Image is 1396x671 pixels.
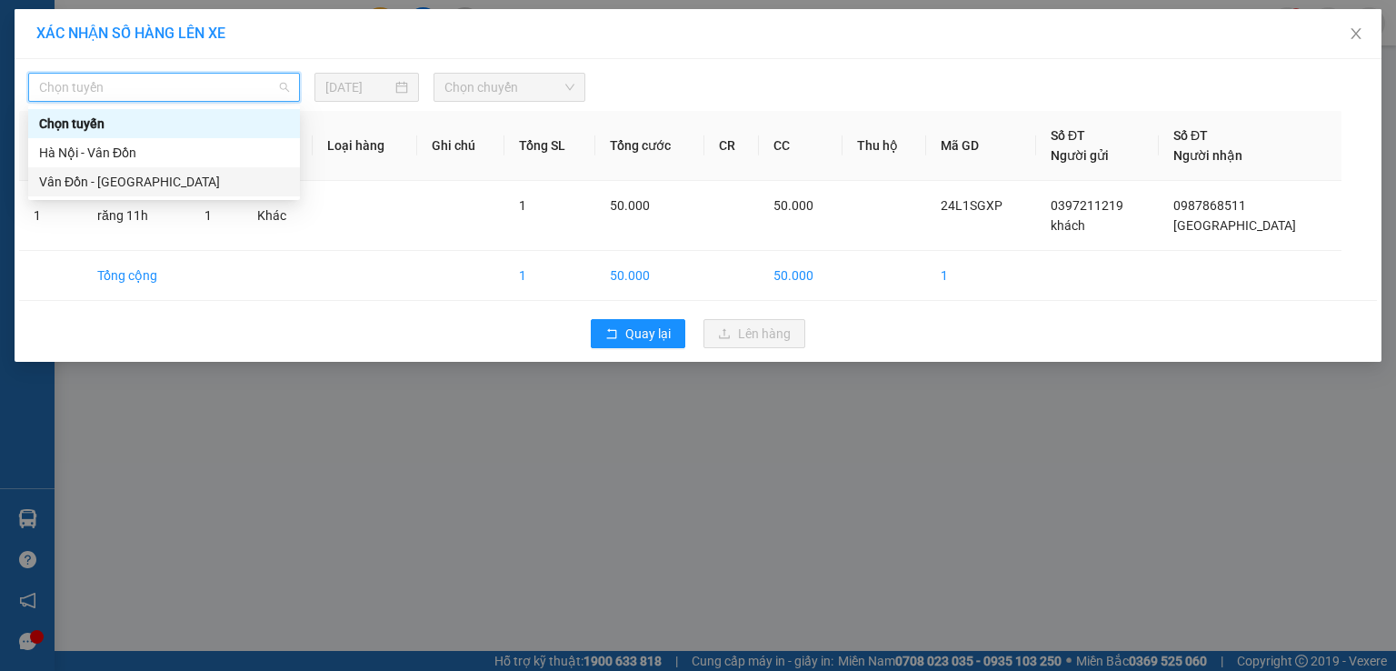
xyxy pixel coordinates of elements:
div: Hà Nội - Vân Đồn [39,143,289,163]
div: Chọn tuyến [28,109,300,138]
span: 50.000 [610,198,650,213]
td: 1 [19,181,83,251]
td: răng 11h [83,181,190,251]
span: 1 [519,198,526,213]
th: Thu hộ [843,111,927,181]
td: Khác [243,181,313,251]
button: uploadLên hàng [703,319,805,348]
span: [GEOGRAPHIC_DATA] [1173,218,1296,233]
th: STT [19,111,83,181]
div: Vân Đồn - Hà Nội [28,167,300,196]
th: Loại hàng [313,111,417,181]
span: khách [1051,218,1085,233]
span: 0397211219 [1051,198,1123,213]
th: Tổng SL [504,111,595,181]
span: Người nhận [1173,148,1242,163]
th: CC [759,111,843,181]
div: Vân Đồn - [GEOGRAPHIC_DATA] [39,172,289,192]
th: Mã GD [926,111,1036,181]
th: CR [704,111,759,181]
td: 50.000 [759,251,843,301]
span: Số ĐT [1173,128,1208,143]
span: rollback [605,327,618,342]
span: XÁC NHẬN SỐ HÀNG LÊN XE [36,25,225,42]
span: Chọn chuyến [444,74,575,101]
td: Tổng cộng [83,251,190,301]
button: rollbackQuay lại [591,319,685,348]
td: 1 [926,251,1036,301]
td: 50.000 [595,251,703,301]
span: 24L1SGXP [941,198,1002,213]
span: Chọn tuyến [39,74,289,101]
div: Chọn tuyến [39,114,289,134]
span: Số ĐT [1051,128,1085,143]
th: Ghi chú [417,111,504,181]
span: 1 [204,208,212,223]
div: Hà Nội - Vân Đồn [28,138,300,167]
button: Close [1331,9,1381,60]
span: 0987868511 [1173,198,1246,213]
span: 50.000 [773,198,813,213]
td: 1 [504,251,595,301]
span: Người gửi [1051,148,1109,163]
span: Quay lại [625,324,671,344]
input: 15/08/2025 [325,77,392,97]
span: close [1349,26,1363,41]
th: Tổng cước [595,111,703,181]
